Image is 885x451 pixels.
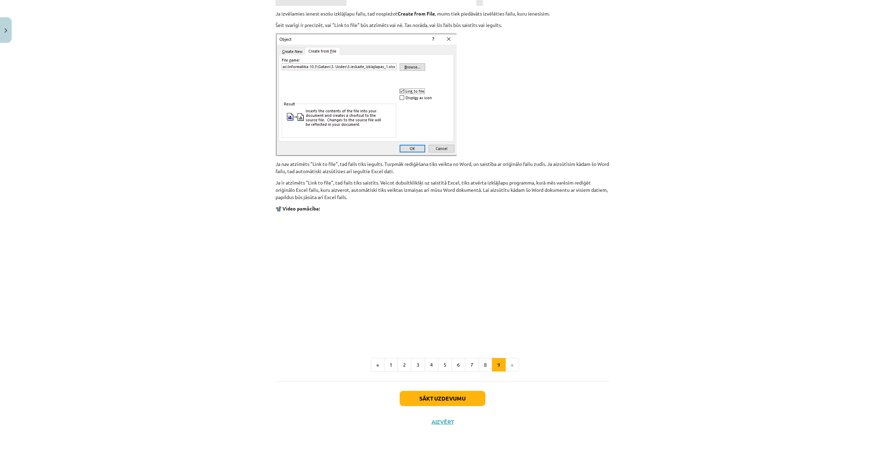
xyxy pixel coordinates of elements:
button: 4 [425,358,438,372]
button: 2 [398,358,411,372]
button: 8 [478,358,492,372]
strong: Create from File [398,10,435,17]
p: Ja nav atzīmēts "Link to file", tad fails tiks iegults. Turpmāk rediģēšana tiks veikta no Word, u... [276,160,609,175]
button: 9 [492,358,506,372]
p: Ja izvēlamies ienest esošu izklājlapu failu, tad nospiežot , mums tiek piedāvāts izvēlēties failu... [276,10,609,17]
button: 6 [451,358,465,372]
button: Aizvērt [429,419,456,425]
p: Šeit svarīgi ir precizēt, vai "Link to file" būs atzīmēts vai nē. Tas norāda, vai šis fails būs s... [276,21,609,29]
button: « [371,358,384,372]
strong: 📽️ Video pamācība: [276,205,320,212]
button: Sākt uzdevumu [400,391,485,406]
button: 3 [411,358,425,372]
button: 5 [438,358,452,372]
button: 1 [384,358,398,372]
img: icon-close-lesson-0947bae3869378f0d4975bcd49f059093ad1ed9edebbc8119c70593378902aed.svg [4,28,7,33]
nav: Page navigation example [276,358,609,372]
button: 7 [465,358,479,372]
p: Ja ir atzīmēts "Link to file", tad fails tiks saistīts. Veicot dubultklikšķi uz saistītā Excel, t... [276,179,609,201]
